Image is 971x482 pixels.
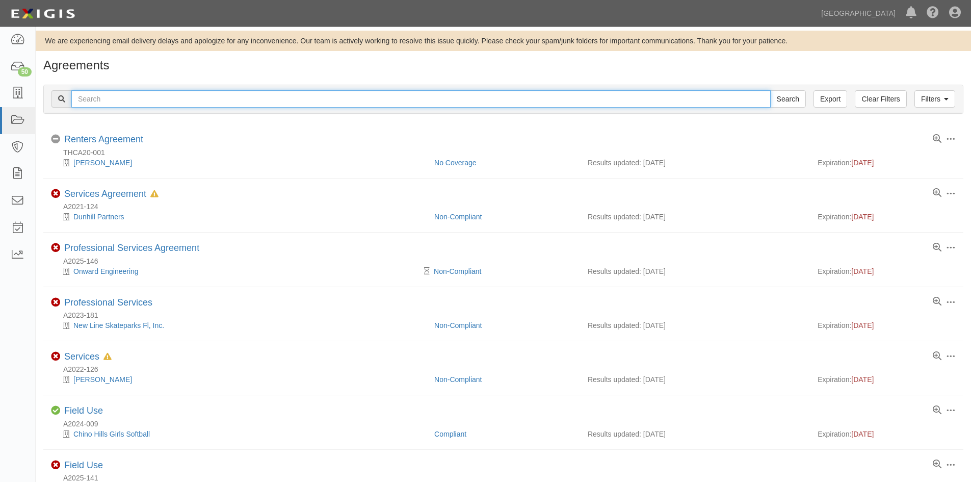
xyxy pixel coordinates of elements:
[64,351,99,362] a: Services
[927,7,939,19] i: Help Center - Complianz
[818,429,956,439] div: Expiration:
[434,321,482,329] a: Non-Compliant
[914,90,955,108] a: Filters
[51,266,427,276] div: Onward Engineering
[51,158,427,168] div: Cherie Wood
[851,375,874,384] span: [DATE]
[73,213,124,221] a: Dunhill Partners
[818,266,956,276] div: Expiration:
[588,212,802,222] div: Results updated: [DATE]
[64,405,103,417] div: Field Use
[434,213,482,221] a: Non-Compliant
[51,406,60,415] i: Compliant
[64,134,143,144] a: Renters Agreement
[51,374,427,385] div: Dudek
[933,135,941,144] a: View results summary
[73,159,132,167] a: [PERSON_NAME]
[818,212,956,222] div: Expiration:
[51,429,427,439] div: Chino Hills Girls Softball
[64,460,103,470] a: Field Use
[64,189,146,199] a: Services Agreement
[933,297,941,307] a: View results summary
[64,243,199,254] div: Professional Services Agreement
[64,297,152,309] div: Professional Services
[51,419,963,429] div: A2024-009
[933,460,941,469] a: View results summary
[51,147,963,158] div: THCA20-001
[588,429,802,439] div: Results updated: [DATE]
[73,321,164,329] a: New Line Skateparks Fl, Inc.
[851,430,874,438] span: [DATE]
[73,430,150,438] a: Chino Hills Girls Softball
[43,59,963,72] h1: Agreements
[851,159,874,167] span: [DATE]
[64,460,103,471] div: Field Use
[36,36,971,46] div: We are experiencing email delivery delays and apologize for any inconvenience. Our team is active...
[51,243,60,252] i: Non-Compliant
[73,375,132,384] a: [PERSON_NAME]
[770,90,806,108] input: Search
[588,266,802,276] div: Results updated: [DATE]
[818,158,956,168] div: Expiration:
[51,298,60,307] i: Non-Compliant
[64,351,112,363] div: Services
[933,352,941,361] a: View results summary
[434,430,466,438] a: Compliant
[851,213,874,221] span: [DATE]
[51,256,963,266] div: A2025-146
[933,406,941,415] a: View results summary
[64,243,199,253] a: Professional Services Agreement
[851,267,874,275] span: [DATE]
[855,90,906,108] a: Clear Filters
[813,90,847,108] a: Export
[588,158,802,168] div: Results updated: [DATE]
[588,320,802,331] div: Results updated: [DATE]
[424,268,430,275] i: Pending Review
[818,374,956,385] div: Expiration:
[64,297,152,308] a: Professional Services
[851,321,874,329] span: [DATE]
[8,5,78,23] img: logo-5460c22ac91f19d4615b14bd174203de0afe785f0fc80cf4dbbc73dc1793850b.png
[933,243,941,252] a: View results summary
[816,3,901,23] a: [GEOGRAPHIC_DATA]
[103,353,112,361] i: In Default since 09/18/2024
[434,375,482,384] a: Non-Compliant
[434,159,477,167] a: No Coverage
[933,189,941,198] a: View results summary
[51,201,963,212] div: A2021-124
[51,135,60,144] i: No Coverage
[51,189,60,198] i: Non-Compliant
[64,405,103,416] a: Field Use
[71,90,771,108] input: Search
[818,320,956,331] div: Expiration:
[150,191,159,198] i: In Default since 07/07/2025
[51,352,60,361] i: Non-Compliant
[51,212,427,222] div: Dunhill Partners
[588,374,802,385] div: Results updated: [DATE]
[51,310,963,320] div: A2023-181
[434,267,481,275] a: Non-Compliant
[51,364,963,374] div: A2022-126
[51,461,60,470] i: Non-Compliant
[73,267,139,275] a: Onward Engineering
[51,320,427,331] div: New Line Skateparks Fl, Inc.
[64,134,143,145] div: Renters Agreement
[64,189,159,200] div: Services Agreement
[18,67,32,77] div: 50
